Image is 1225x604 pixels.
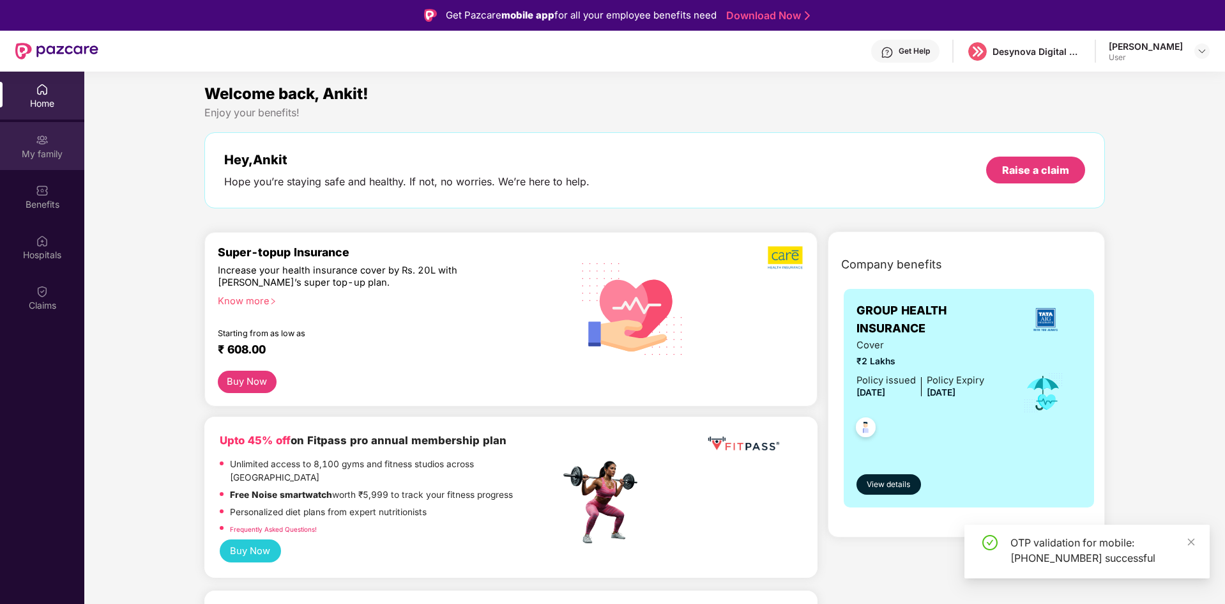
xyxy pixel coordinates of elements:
img: svg+xml;base64,PHN2ZyBpZD0iQmVuZWZpdHMiIHhtbG5zPSJodHRwOi8vd3d3LnczLm9yZy8yMDAwL3N2ZyIgd2lkdGg9Ij... [36,184,49,197]
img: svg+xml;base64,PHN2ZyBpZD0iQ2xhaW0iIHhtbG5zPSJodHRwOi8vd3d3LnczLm9yZy8yMDAwL3N2ZyIgd2lkdGg9IjIwIi... [36,285,49,298]
div: Desynova Digital private limited [993,45,1082,58]
img: svg+xml;base64,PHN2ZyB3aWR0aD0iMjAiIGhlaWdodD0iMjAiIHZpZXdCb3g9IjAgMCAyMCAyMCIgZmlsbD0ibm9uZSIgeG... [36,134,49,146]
div: [PERSON_NAME] [1109,40,1183,52]
div: Super-topup Insurance [218,245,560,259]
button: View details [856,474,921,495]
span: Cover [856,338,984,353]
div: Raise a claim [1002,163,1069,177]
span: Company benefits [841,256,942,274]
div: OTP validation for mobile: [PHONE_NUMBER] successful [1010,535,1194,566]
img: b5dec4f62d2307b9de63beb79f102df3.png [768,245,804,270]
div: User [1109,52,1183,63]
button: Buy Now [218,371,277,393]
span: View details [867,479,910,491]
img: New Pazcare Logo [15,43,98,59]
b: on Fitpass pro annual membership plan [220,434,506,447]
p: worth ₹5,999 to track your fitness progress [230,488,513,502]
span: [DATE] [856,387,885,398]
span: check-circle [982,535,998,550]
div: ₹ 608.00 [218,343,547,358]
strong: Free Noise smartwatch [230,490,332,500]
img: logo%20(5).png [968,42,987,61]
div: Starting from as low as [218,329,506,337]
img: fpp.png [559,458,649,547]
span: Welcome back, Ankit! [204,84,369,103]
img: insurerLogo [1028,302,1063,337]
img: icon [1023,372,1064,414]
div: Get Help [899,46,930,56]
a: Frequently Asked Questions! [230,525,317,533]
img: svg+xml;base64,PHN2ZyBpZD0iRHJvcGRvd24tMzJ4MzIiIHhtbG5zPSJodHRwOi8vd3d3LnczLm9yZy8yMDAwL3N2ZyIgd2... [1197,46,1207,56]
div: Policy Expiry [927,373,984,388]
span: ₹2 Lakhs [856,355,984,369]
div: Increase your health insurance cover by Rs. 20L with [PERSON_NAME]’s super top-up plan. [218,265,505,290]
span: [DATE] [927,387,955,398]
div: Enjoy your benefits! [204,106,1106,120]
img: svg+xml;base64,PHN2ZyB4bWxucz0iaHR0cDovL3d3dy53My5vcmcvMjAwMC9zdmciIHdpZHRoPSI0OC45NDMiIGhlaWdodD... [850,414,881,445]
div: Know more [218,295,552,304]
div: Hope you’re staying safe and healthy. If not, no worries. We’re here to help. [224,175,590,189]
div: Policy issued [856,373,916,388]
img: fppp.png [705,432,782,456]
div: Hey, Ankit [224,152,590,167]
button: Buy Now [220,539,281,563]
img: svg+xml;base64,PHN2ZyBpZD0iSGVscC0zMngzMiIgeG1sbnM9Imh0dHA6Ly93d3cudzMub3JnLzIwMDAvc3ZnIiB3aWR0aD... [881,46,894,59]
img: svg+xml;base64,PHN2ZyBpZD0iSG9zcGl0YWxzIiB4bWxucz0iaHR0cDovL3d3dy53My5vcmcvMjAwMC9zdmciIHdpZHRoPS... [36,235,49,247]
img: Logo [424,9,437,22]
img: svg+xml;base64,PHN2ZyBpZD0iSG9tZSIgeG1sbnM9Imh0dHA6Ly93d3cudzMub3JnLzIwMDAvc3ZnIiB3aWR0aD0iMjAiIG... [36,83,49,96]
a: Download Now [726,9,806,22]
img: svg+xml;base64,PHN2ZyB4bWxucz0iaHR0cDovL3d3dy53My5vcmcvMjAwMC9zdmciIHhtbG5zOnhsaW5rPSJodHRwOi8vd3... [572,246,694,370]
div: Get Pazcare for all your employee benefits need [446,8,717,23]
b: Upto 45% off [220,434,291,447]
p: Unlimited access to 8,100 gyms and fitness studios across [GEOGRAPHIC_DATA] [230,458,559,485]
strong: mobile app [501,9,554,21]
span: close [1187,538,1196,546]
p: Personalized diet plans from expert nutritionists [230,506,427,520]
img: Stroke [805,9,810,22]
span: right [270,298,277,305]
span: GROUP HEALTH INSURANCE [856,302,1009,338]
